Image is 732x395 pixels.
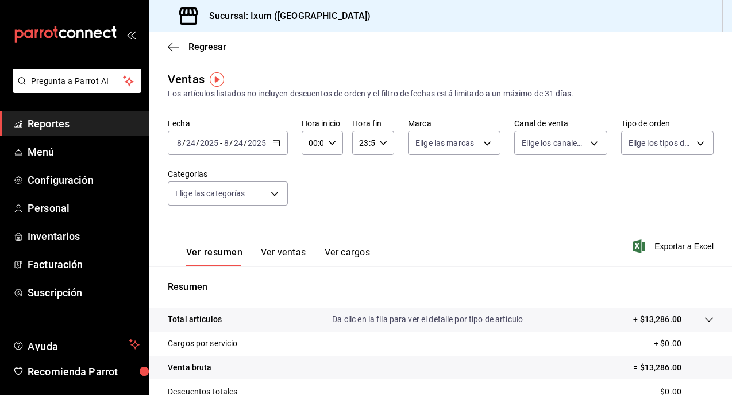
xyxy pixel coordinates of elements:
[28,338,125,351] span: Ayuda
[168,338,238,350] p: Cargos por servicio
[261,247,306,266] button: Ver ventas
[633,313,681,326] p: + $13,286.00
[31,75,124,87] span: Pregunta a Parrot AI
[168,88,714,100] div: Los artículos listados no incluyen descuentos de orden y el filtro de fechas está limitado a un m...
[28,200,140,216] span: Personal
[168,280,714,294] p: Resumen
[126,30,136,39] button: open_drawer_menu
[415,137,474,149] span: Elige las marcas
[28,172,140,188] span: Configuración
[233,138,244,148] input: --
[168,313,222,326] p: Total artículos
[196,138,199,148] span: /
[244,138,247,148] span: /
[28,285,140,300] span: Suscripción
[28,144,140,160] span: Menú
[168,71,205,88] div: Ventas
[188,41,226,52] span: Regresar
[229,138,233,148] span: /
[224,138,229,148] input: --
[302,119,344,127] label: Hora inicio
[325,247,371,266] button: Ver cargos
[186,138,196,148] input: --
[168,362,211,374] p: Venta bruta
[28,364,140,379] span: Recomienda Parrot
[199,138,219,148] input: ----
[175,188,245,199] span: Elige las categorías
[28,116,140,131] span: Reportes
[220,138,222,148] span: -
[182,138,186,148] span: /
[28,257,140,272] span: Facturación
[13,69,141,93] button: Pregunta a Parrot AI
[621,119,714,127] label: Tipo de orden
[210,72,224,87] img: Tooltip marker
[352,119,394,127] label: Hora fin
[633,362,714,374] p: = $13,286.00
[629,137,692,149] span: Elige los tipos de orden
[408,119,500,127] label: Marca
[176,138,182,148] input: --
[186,247,370,266] div: navigation tabs
[654,338,714,350] p: + $0.00
[168,170,288,178] label: Categorías
[514,119,607,127] label: Canal de venta
[8,83,141,95] a: Pregunta a Parrot AI
[168,119,288,127] label: Fecha
[186,247,242,266] button: Ver resumen
[635,239,714,253] button: Exportar a Excel
[332,313,523,326] p: Da clic en la fila para ver el detalle por tipo de artículo
[247,138,267,148] input: ----
[522,137,585,149] span: Elige los canales de venta
[28,229,140,244] span: Inventarios
[168,41,226,52] button: Regresar
[200,9,371,23] h3: Sucursal: Ixum ([GEOGRAPHIC_DATA])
